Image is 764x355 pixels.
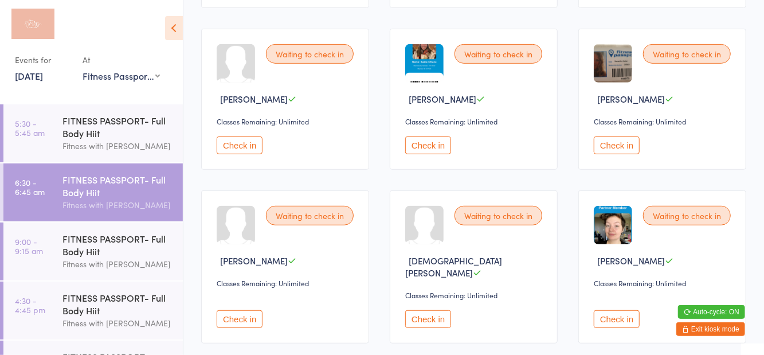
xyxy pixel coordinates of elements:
[643,44,731,64] div: Waiting to check in
[220,255,288,267] span: [PERSON_NAME]
[217,116,357,126] div: Classes Remaining: Unlimited
[62,114,173,139] div: FITNESS PASSPORT- Full Body Hiit
[62,139,173,153] div: Fitness with [PERSON_NAME]
[62,258,173,271] div: Fitness with [PERSON_NAME]
[62,173,173,198] div: FITNESS PASSPORT- Full Body Hiit
[3,104,183,162] a: 5:30 -5:45 amFITNESS PASSPORT- Full Body HiitFitness with [PERSON_NAME]
[15,69,43,82] a: [DATE]
[217,278,357,288] div: Classes Remaining: Unlimited
[62,198,173,212] div: Fitness with [PERSON_NAME]
[217,310,262,328] button: Check in
[594,136,640,154] button: Check in
[266,44,354,64] div: Waiting to check in
[3,223,183,280] a: 9:00 -9:15 amFITNESS PASSPORT- Full Body HiitFitness with [PERSON_NAME]
[15,50,71,69] div: Events for
[597,255,665,267] span: [PERSON_NAME]
[678,305,745,319] button: Auto-cycle: ON
[409,93,476,105] span: [PERSON_NAME]
[62,317,173,330] div: Fitness with [PERSON_NAME]
[594,116,734,126] div: Classes Remaining: Unlimited
[15,178,45,196] time: 6:30 - 6:45 am
[405,136,451,154] button: Check in
[220,93,288,105] span: [PERSON_NAME]
[83,69,160,82] div: Fitness Passport- Women's Fitness Studio
[405,255,502,279] span: [DEMOGRAPHIC_DATA][PERSON_NAME]
[455,206,542,225] div: Waiting to check in
[15,296,45,314] time: 4:30 - 4:45 pm
[83,50,160,69] div: At
[594,310,640,328] button: Check in
[405,310,451,328] button: Check in
[597,93,665,105] span: [PERSON_NAME]
[594,44,632,83] img: image1650745548.png
[3,282,183,340] a: 4:30 -4:45 pmFITNESS PASSPORT- Full Body HiitFitness with [PERSON_NAME]
[676,322,745,336] button: Exit kiosk mode
[455,44,542,64] div: Waiting to check in
[3,163,183,221] a: 6:30 -6:45 amFITNESS PASSPORT- Full Body HiitFitness with [PERSON_NAME]
[405,44,444,83] img: image1745183519.png
[405,116,546,126] div: Classes Remaining: Unlimited
[594,206,632,244] img: image1728004934.png
[266,206,354,225] div: Waiting to check in
[11,9,54,39] img: Fitness with Zoe
[15,119,45,137] time: 5:30 - 5:45 am
[405,290,546,300] div: Classes Remaining: Unlimited
[594,278,734,288] div: Classes Remaining: Unlimited
[62,232,173,258] div: FITNESS PASSPORT- Full Body Hiit
[217,136,262,154] button: Check in
[62,291,173,317] div: FITNESS PASSPORT- Full Body Hiit
[643,206,731,225] div: Waiting to check in
[15,237,43,255] time: 9:00 - 9:15 am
